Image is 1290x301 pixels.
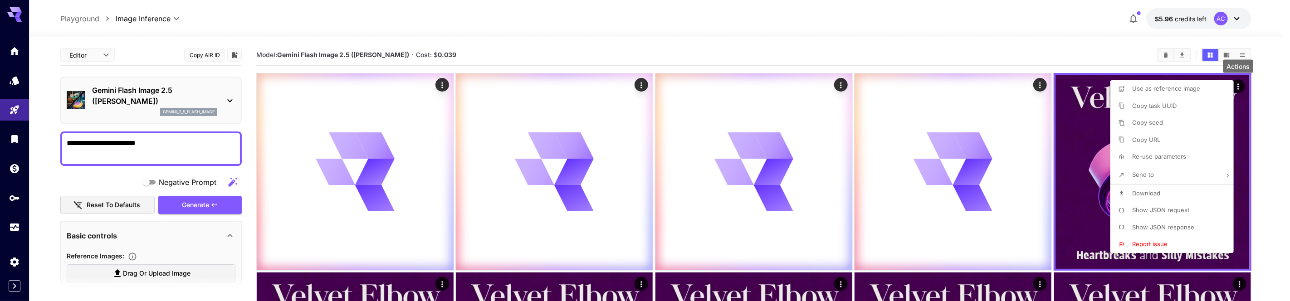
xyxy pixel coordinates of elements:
span: Download [1132,189,1160,197]
span: Show JSON response [1132,223,1194,231]
span: Copy URL [1132,136,1160,143]
span: Use as reference image [1132,85,1200,92]
span: Report issue [1132,240,1168,248]
span: Re-use parameters [1132,153,1186,160]
div: Actions [1223,60,1253,73]
span: Copy task UUID [1132,102,1177,109]
span: Send to [1132,171,1154,178]
span: Copy seed [1132,119,1163,126]
span: Show JSON request [1132,206,1189,214]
